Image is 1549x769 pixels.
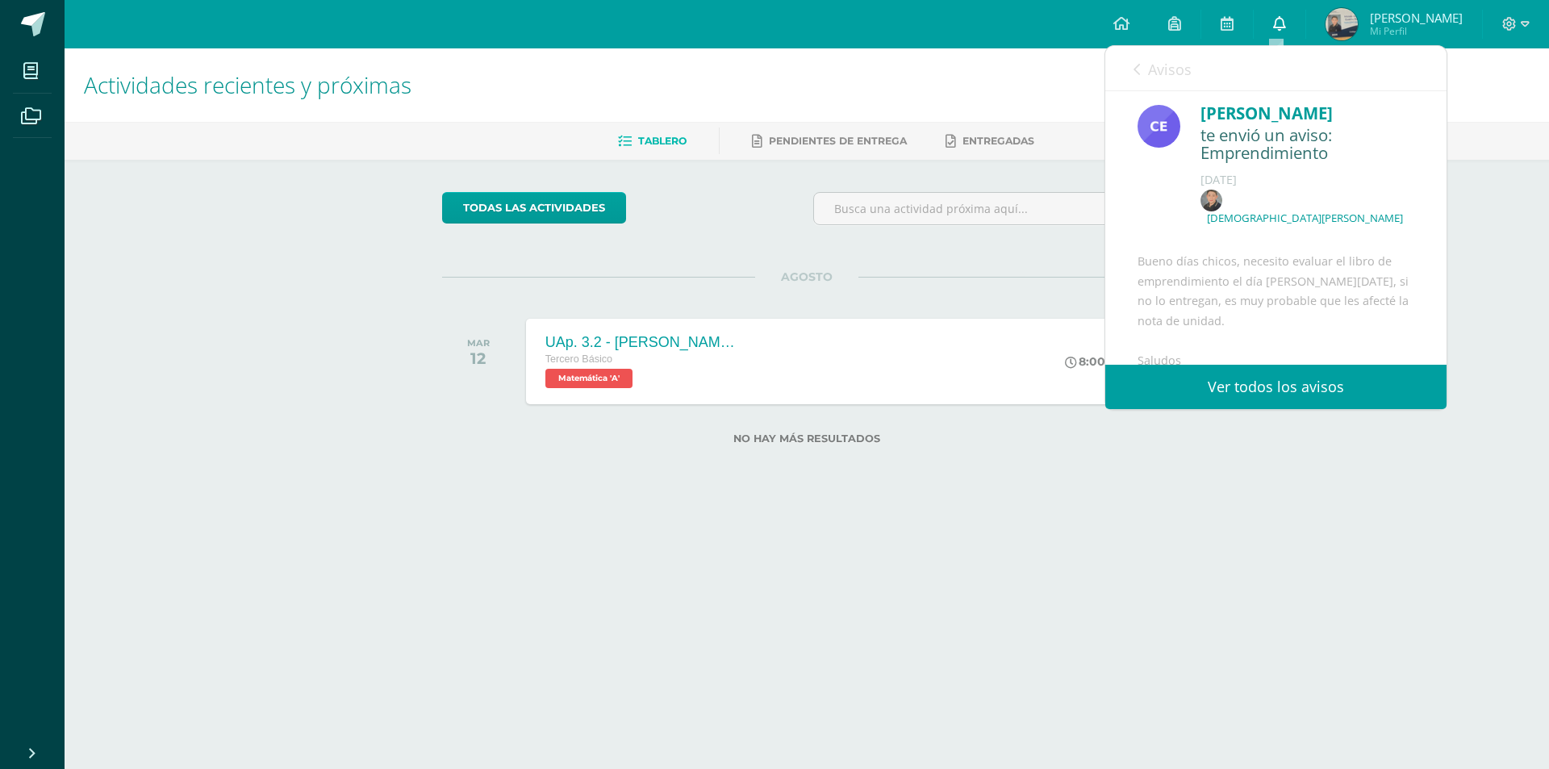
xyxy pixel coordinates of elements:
span: avisos sin leer [1322,59,1418,77]
div: [DATE] [1200,172,1414,188]
span: Entregadas [962,135,1034,147]
a: Entregadas [946,128,1034,154]
span: Mi Perfil [1370,24,1463,38]
img: 7a51f661b91fc24d84d05607a94bba63.png [1138,105,1180,148]
span: Tercero Básico [545,353,612,365]
input: Busca una actividad próxima aquí... [814,193,1171,224]
div: MAR [467,337,490,349]
span: Pendientes de entrega [769,135,907,147]
label: No hay más resultados [442,433,1172,445]
div: UAp. 3.2 - [PERSON_NAME][GEOGRAPHIC_DATA] [545,334,739,351]
a: Ver todos los avisos [1105,365,1447,409]
a: Pendientes de entrega [752,128,907,154]
img: 4dd5683d7fb23a58703511a3a1885a18.png [1326,8,1358,40]
div: te envió un aviso: Emprendimiento [1200,126,1414,164]
span: 23 [1322,59,1337,77]
span: Tablero [638,135,687,147]
p: [DEMOGRAPHIC_DATA][PERSON_NAME] [1207,211,1403,225]
div: 8:00 PM [1065,354,1127,369]
img: 9fbf4142cade303f5f23c25789a13f3a.png [1200,190,1222,211]
div: Bueno días chicos, necesito evaluar el libro de emprendimiento el día [PERSON_NAME][DATE], si no ... [1138,252,1414,489]
span: Actividades recientes y próximas [84,69,411,100]
span: AGOSTO [755,270,858,284]
div: 12 [467,349,490,368]
a: todas las Actividades [442,192,626,224]
span: Avisos [1148,60,1192,79]
div: [PERSON_NAME] [1200,101,1414,126]
span: Matemática 'A' [545,369,633,388]
a: Tablero [618,128,687,154]
span: [PERSON_NAME] [1370,10,1463,26]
